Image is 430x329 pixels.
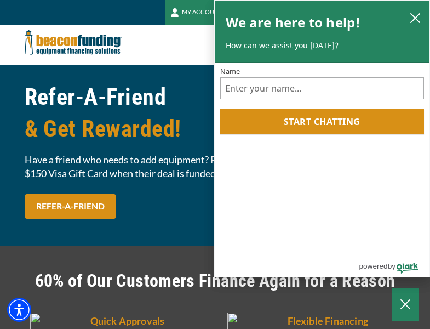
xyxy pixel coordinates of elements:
span: powered [359,259,387,273]
p: How can we assist you [DATE]? [226,40,419,51]
h1: Refer-A-Friend [25,81,406,145]
img: Beacon Funding Corporation logo [25,25,122,60]
input: Name [220,77,425,99]
h2: 60% of Our Customers Finance Again for a Reason [25,268,406,293]
h5: Flexible Financing [288,313,406,329]
span: Have a friend who needs to add equipment? Refer them to us and you can each take home a $150 Visa... [25,153,406,180]
a: Powered by Olark [359,258,429,277]
button: Close Chatbox [392,288,419,321]
span: by [388,259,395,273]
button: Start chatting [220,109,425,134]
label: Name [220,68,425,75]
button: close chatbox [406,10,424,25]
h2: We are here to help! [226,12,361,33]
h5: Quick Approvals [90,313,209,329]
a: REFER-A-FRIEND [25,194,116,219]
div: Accessibility Menu [7,298,31,322]
span: & Get Rewarded! [25,113,406,145]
